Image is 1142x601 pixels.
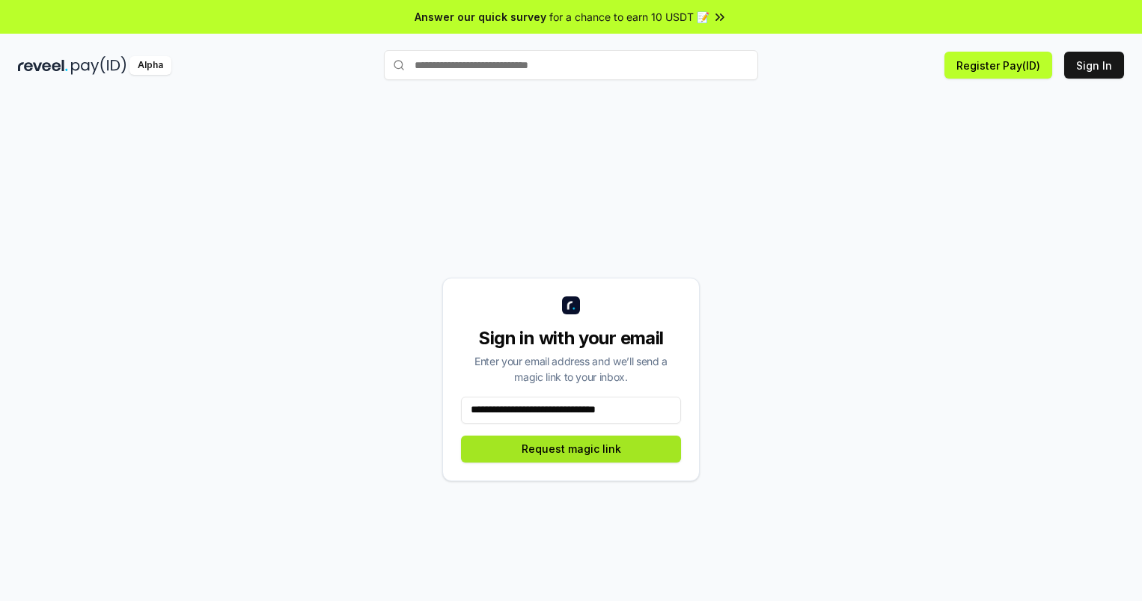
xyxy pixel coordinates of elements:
span: Answer our quick survey [415,9,546,25]
div: Alpha [129,56,171,75]
div: Enter your email address and we’ll send a magic link to your inbox. [461,353,681,385]
img: logo_small [562,296,580,314]
span: for a chance to earn 10 USDT 📝 [549,9,709,25]
button: Request magic link [461,436,681,463]
button: Sign In [1064,52,1124,79]
div: Sign in with your email [461,326,681,350]
img: pay_id [71,56,126,75]
button: Register Pay(ID) [944,52,1052,79]
img: reveel_dark [18,56,68,75]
